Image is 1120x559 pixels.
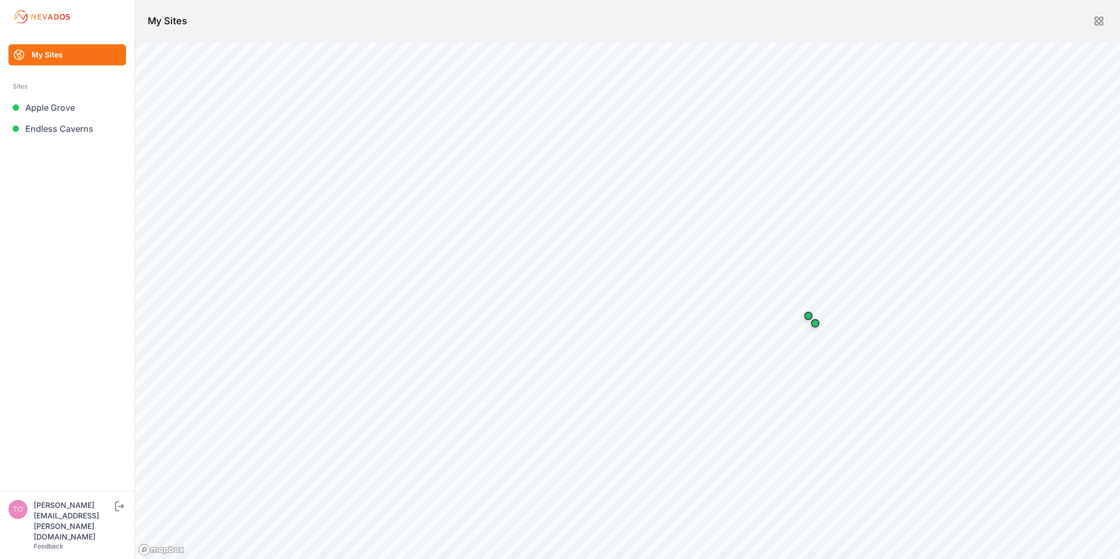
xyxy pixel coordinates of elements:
div: [PERSON_NAME][EMAIL_ADDRESS][PERSON_NAME][DOMAIN_NAME] [34,500,113,542]
a: My Sites [8,44,126,65]
a: Feedback [34,542,63,550]
a: Endless Caverns [8,118,126,139]
img: tomasz.barcz@energix-group.com [8,500,27,519]
div: Map marker [798,305,819,326]
a: Apple Grove [8,97,126,118]
div: Sites [13,80,122,93]
img: Nevados [13,8,72,25]
h1: My Sites [148,14,187,28]
a: Mapbox logo [138,544,185,556]
canvas: Map [135,42,1120,559]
